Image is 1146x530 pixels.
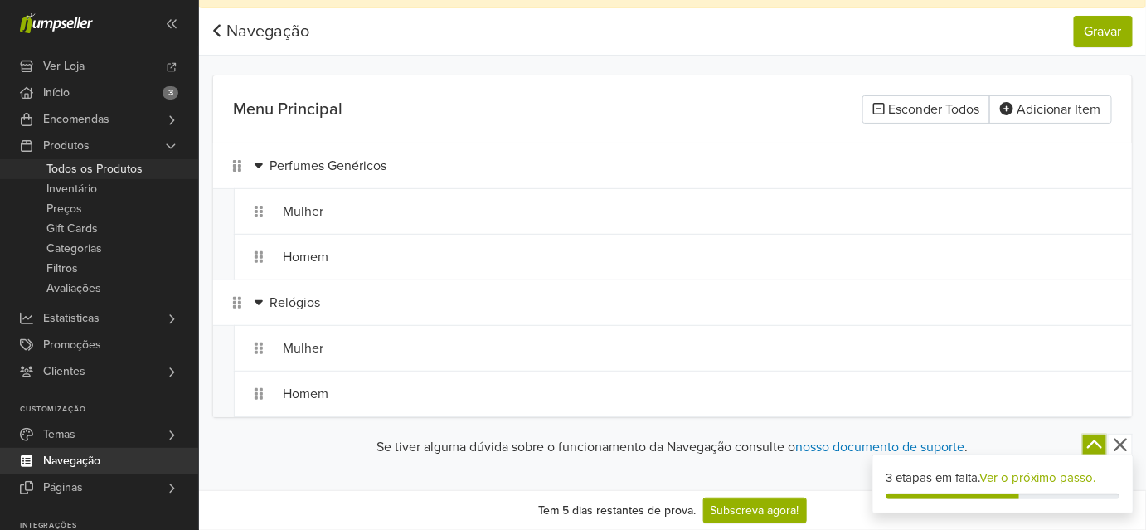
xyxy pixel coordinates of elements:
[20,405,198,415] p: Customização
[796,439,965,455] a: nosso documento de suporte
[212,22,310,41] a: Navegação
[283,196,1045,227] div: Mulher
[43,358,85,385] span: Clientes
[283,378,1045,410] div: Homem
[213,437,1132,457] p: Se tiver alguma dúvida sobre o funcionamento da Navegação consulte o .
[43,448,100,474] span: Navegação
[980,470,1096,485] a: Ver o próximo passo.
[862,95,990,124] button: Esconder Todos
[43,133,90,159] span: Produtos
[46,219,98,239] span: Gift Cards
[1074,16,1133,47] button: Gravar
[233,100,666,119] h5: Menu Principal
[283,333,1045,364] div: Mulher
[46,179,97,199] span: Inventário
[46,159,143,179] span: Todos os Produtos
[270,287,1045,318] div: Relógios
[539,502,697,519] div: Tem 5 dias restantes de prova.
[163,86,178,100] span: 3
[283,241,1045,273] div: Homem
[43,474,83,501] span: Páginas
[43,332,101,358] span: Promoções
[46,259,78,279] span: Filtros
[43,106,109,133] span: Encomendas
[43,80,70,106] span: Início
[703,498,807,523] a: Subscreva agora!
[43,421,75,448] span: Temas
[989,95,1112,124] button: Adicionar Item
[886,469,1120,488] div: 3 etapas em falta.
[46,279,101,299] span: Avaliações
[43,53,85,80] span: Ver Loja
[270,150,1045,182] div: Perfumes Genéricos
[46,239,102,259] span: Categorias
[43,305,100,332] span: Estatísticas
[46,199,82,219] span: Preços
